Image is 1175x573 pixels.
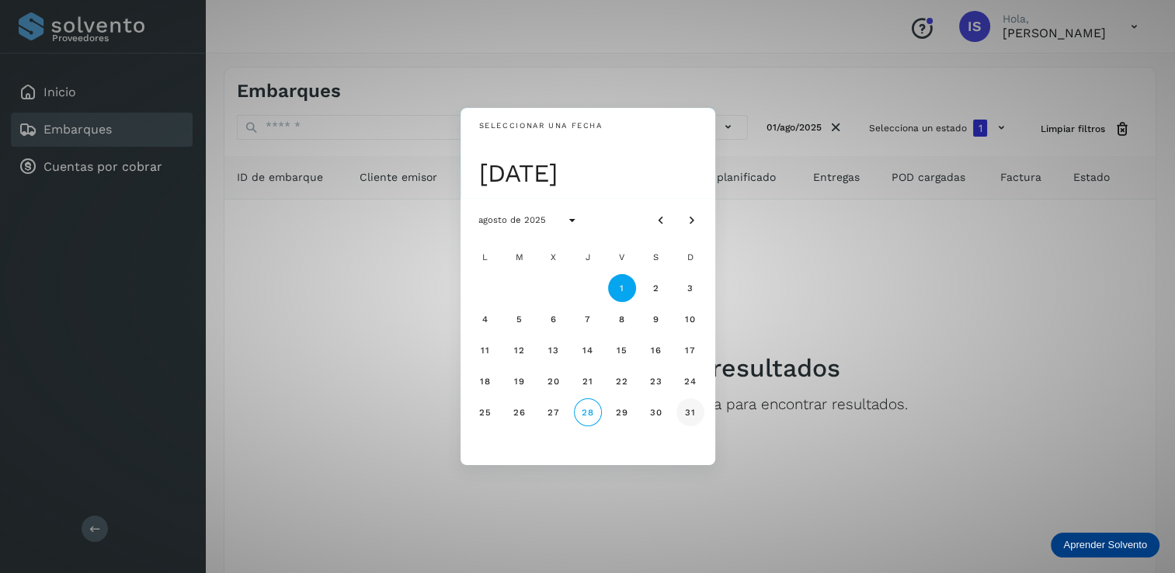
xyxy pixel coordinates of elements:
[684,345,696,356] span: 17
[675,241,706,273] div: D
[615,407,628,418] span: 29
[516,314,523,325] span: 5
[582,345,593,356] span: 14
[619,283,624,293] span: 1
[649,376,662,387] span: 23
[582,376,593,387] span: 21
[478,214,546,225] span: agosto de 2025
[478,407,492,418] span: 25
[608,336,636,364] button: viernes, 15 de agosto de 2025
[540,398,568,426] button: miércoles, 27 de agosto de 2025
[480,345,490,356] span: 11
[558,206,586,234] button: Seleccionar año
[684,407,696,418] span: 31
[574,398,602,426] button: Hoy, jueves, 28 de agosto de 2025
[540,305,568,333] button: miércoles, 6 de agosto de 2025
[676,274,704,302] button: domingo, 3 de agosto de 2025
[607,241,638,273] div: V
[650,345,662,356] span: 16
[652,314,659,325] span: 9
[683,376,697,387] span: 24
[608,398,636,426] button: viernes, 29 de agosto de 2025
[676,367,704,395] button: domingo, 24 de agosto de 2025
[641,241,672,273] div: S
[471,367,499,395] button: lunes, 18 de agosto de 2025
[642,274,670,302] button: sábado, 2 de agosto de 2025
[676,305,704,333] button: domingo, 10 de agosto de 2025
[471,336,499,364] button: lunes, 11 de agosto de 2025
[584,314,591,325] span: 7
[649,407,662,418] span: 30
[687,283,694,293] span: 3
[547,376,560,387] span: 20
[647,206,675,234] button: Mes anterior
[1051,533,1159,557] div: Aprender Solvento
[540,336,568,364] button: miércoles, 13 de agosto de 2025
[581,407,594,418] span: 28
[479,120,603,132] div: Seleccionar una fecha
[513,376,525,387] span: 19
[481,314,488,325] span: 4
[506,367,534,395] button: martes, 19 de agosto de 2025
[608,274,636,302] button: viernes, 1 de agosto de 2025
[471,398,499,426] button: lunes, 25 de agosto de 2025
[676,336,704,364] button: domingo, 17 de agosto de 2025
[608,305,636,333] button: viernes, 8 de agosto de 2025
[465,206,558,234] button: agosto de 2025
[676,398,704,426] button: domingo, 31 de agosto de 2025
[616,345,627,356] span: 15
[538,241,569,273] div: X
[504,241,535,273] div: M
[506,398,534,426] button: martes, 26 de agosto de 2025
[615,376,628,387] span: 22
[540,367,568,395] button: miércoles, 20 de agosto de 2025
[471,305,499,333] button: lunes, 4 de agosto de 2025
[513,407,526,418] span: 26
[678,206,706,234] button: Mes siguiente
[547,407,560,418] span: 27
[572,241,603,273] div: J
[574,336,602,364] button: jueves, 14 de agosto de 2025
[470,241,501,273] div: L
[642,398,670,426] button: sábado, 30 de agosto de 2025
[479,158,706,189] div: [DATE]
[548,345,559,356] span: 13
[652,283,659,293] span: 2
[618,314,625,325] span: 8
[684,314,696,325] span: 10
[574,305,602,333] button: jueves, 7 de agosto de 2025
[574,367,602,395] button: jueves, 21 de agosto de 2025
[1063,539,1147,551] p: Aprender Solvento
[642,367,670,395] button: sábado, 23 de agosto de 2025
[479,376,491,387] span: 18
[506,305,534,333] button: martes, 5 de agosto de 2025
[550,314,557,325] span: 6
[506,336,534,364] button: martes, 12 de agosto de 2025
[642,336,670,364] button: sábado, 16 de agosto de 2025
[642,305,670,333] button: sábado, 9 de agosto de 2025
[513,345,525,356] span: 12
[608,367,636,395] button: viernes, 22 de agosto de 2025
